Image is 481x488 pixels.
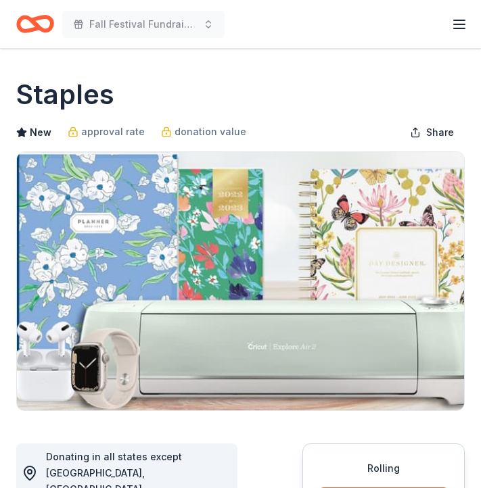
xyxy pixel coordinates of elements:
[161,124,246,140] a: donation value
[68,124,145,140] a: approval rate
[16,8,54,40] a: Home
[175,124,246,140] span: donation value
[319,460,448,477] div: Rolling
[81,124,145,140] span: approval rate
[16,76,114,114] h1: Staples
[399,119,465,146] button: Share
[426,124,454,141] span: Share
[30,124,51,141] span: New
[62,11,225,38] button: Fall Festival Fundraiser
[89,16,198,32] span: Fall Festival Fundraiser
[17,152,464,410] img: Image for Staples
